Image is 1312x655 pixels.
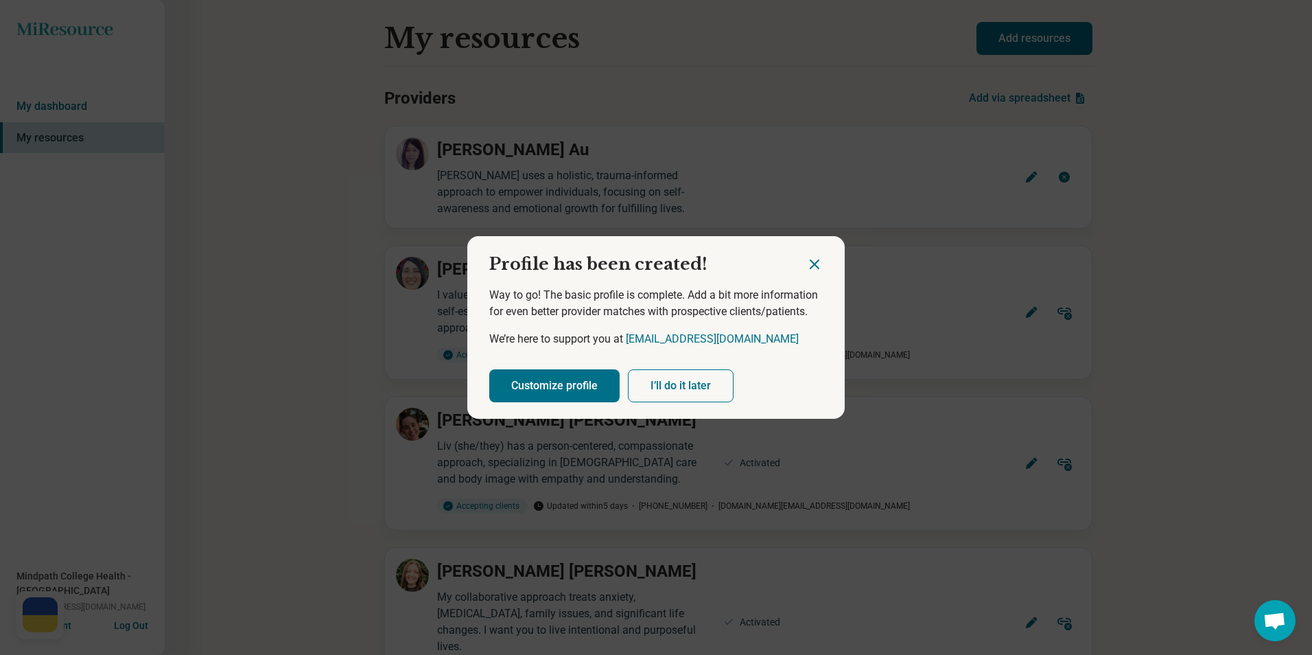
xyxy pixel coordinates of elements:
[806,256,823,273] button: Close dialog
[467,236,806,281] h2: Profile has been created!
[628,369,734,402] button: I’ll do it later
[489,331,823,347] p: We’re here to support you at
[489,287,823,320] p: Way to go! The basic profile is complete. Add a bit more information for even better provider mat...
[489,369,620,402] button: Customize profile
[626,332,799,345] a: [EMAIL_ADDRESS][DOMAIN_NAME]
